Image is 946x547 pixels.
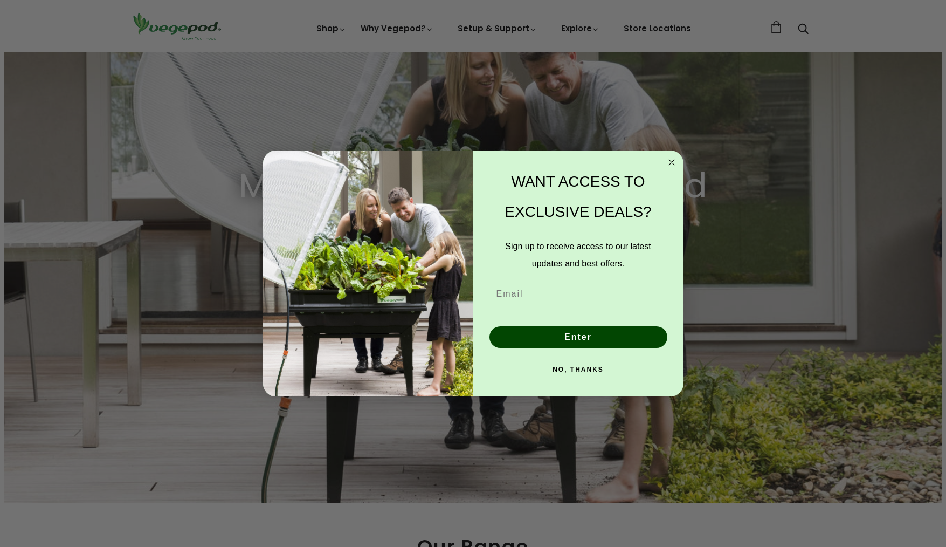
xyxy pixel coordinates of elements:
[263,151,473,397] img: e9d03583-1bb1-490f-ad29-36751b3212ff.jpeg
[505,173,651,220] span: WANT ACCESS TO EXCLUSIVE DEALS?
[487,359,669,380] button: NO, THANKS
[487,283,669,305] input: Email
[489,326,667,348] button: Enter
[505,242,651,268] span: Sign up to receive access to our latest updates and best offers.
[487,316,669,316] img: underline
[665,156,678,169] button: Close dialog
